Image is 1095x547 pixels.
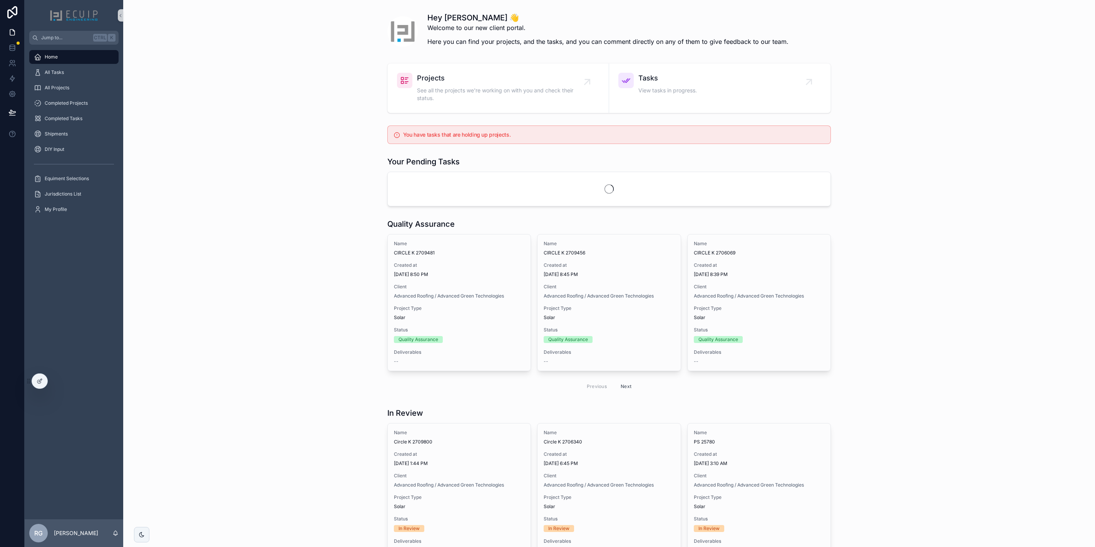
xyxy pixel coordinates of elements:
[544,358,548,365] span: --
[694,305,824,311] span: Project Type
[387,219,455,229] h1: Quality Assurance
[394,482,504,488] a: Advanced Roofing / Advanced Green Technologies
[544,482,654,488] a: Advanced Roofing / Advanced Green Technologies
[394,451,524,457] span: Created at
[544,451,674,457] span: Created at
[544,305,674,311] span: Project Type
[694,494,824,500] span: Project Type
[29,50,119,64] a: Home
[544,250,674,256] span: CIRCLE K 2709456
[537,234,681,371] a: NameCIRCLE K 2709456Created at[DATE] 8:45 PMClientAdvanced Roofing / Advanced Green TechnologiesP...
[544,439,674,445] span: Circle K 2706340
[544,473,674,479] span: Client
[544,293,654,299] a: Advanced Roofing / Advanced Green Technologies
[427,23,789,32] p: Welcome to our new client portal.
[548,336,588,343] div: Quality Assurance
[544,460,674,467] span: [DATE] 6:45 PM
[694,349,824,355] span: Deliverables
[417,73,587,84] span: Projects
[45,131,68,137] span: Shipments
[45,54,58,60] span: Home
[394,349,524,355] span: Deliverables
[109,35,115,41] span: K
[398,525,420,532] div: In Review
[544,504,555,510] span: Solar
[45,85,69,91] span: All Projects
[29,112,119,125] a: Completed Tasks
[694,358,698,365] span: --
[29,65,119,79] a: All Tasks
[694,271,824,278] span: [DATE] 8:39 PM
[544,494,674,500] span: Project Type
[694,516,824,522] span: Status
[394,314,405,321] span: Solar
[394,473,524,479] span: Client
[45,100,88,106] span: Completed Projects
[694,262,824,268] span: Created at
[387,408,423,418] h1: In Review
[93,34,107,42] span: Ctrl
[394,516,524,522] span: Status
[687,234,831,371] a: NameCIRCLE K 2706069Created at[DATE] 8:39 PMClientAdvanced Roofing / Advanced Green TechnologiesP...
[54,529,98,537] p: [PERSON_NAME]
[694,504,705,510] span: Solar
[45,176,89,182] span: Equiment Selections
[394,439,524,445] span: Circle K 2709800
[29,202,119,216] a: My Profile
[394,504,405,510] span: Solar
[694,430,824,436] span: Name
[694,314,705,321] span: Solar
[694,241,824,247] span: Name
[394,430,524,436] span: Name
[387,234,531,371] a: NameCIRCLE K 2709481Created at[DATE] 8:50 PMClientAdvanced Roofing / Advanced Green TechnologiesP...
[544,271,674,278] span: [DATE] 8:45 PM
[394,262,524,268] span: Created at
[29,187,119,201] a: Jurisdictions List
[544,241,674,247] span: Name
[50,9,98,22] img: App logo
[694,439,824,445] span: PS 25780
[45,146,64,152] span: DIY Input
[694,293,804,299] a: Advanced Roofing / Advanced Green Technologies
[609,64,830,113] a: TasksView tasks in progress.
[694,460,824,467] span: [DATE] 3:10 AM
[544,262,674,268] span: Created at
[638,73,697,84] span: Tasks
[394,293,504,299] a: Advanced Roofing / Advanced Green Technologies
[544,430,674,436] span: Name
[544,516,674,522] span: Status
[41,35,90,41] span: Jump to...
[394,250,524,256] span: CIRCLE K 2709481
[29,142,119,156] a: DIY Input
[544,349,674,355] span: Deliverables
[394,494,524,500] span: Project Type
[29,96,119,110] a: Completed Projects
[45,206,67,212] span: My Profile
[694,473,824,479] span: Client
[394,241,524,247] span: Name
[394,327,524,333] span: Status
[427,12,789,23] h1: Hey [PERSON_NAME] 👋
[45,191,81,197] span: Jurisdictions List
[29,81,119,95] a: All Projects
[694,482,804,488] a: Advanced Roofing / Advanced Green Technologies
[698,525,720,532] div: In Review
[548,525,569,532] div: In Review
[387,156,460,167] h1: Your Pending Tasks
[698,336,738,343] div: Quality Assurance
[427,37,789,46] p: Here you can find your projects, and the tasks, and you can comment directly on any of them to gi...
[394,460,524,467] span: [DATE] 1:44 PM
[694,250,824,256] span: CIRCLE K 2706069
[615,380,637,392] button: Next
[544,284,674,290] span: Client
[25,45,123,226] div: scrollable content
[34,529,43,538] span: RG
[45,115,82,122] span: Completed Tasks
[29,172,119,186] a: Equiment Selections
[403,132,824,137] h5: You have tasks that are holding up projects.
[29,31,119,45] button: Jump to...CtrlK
